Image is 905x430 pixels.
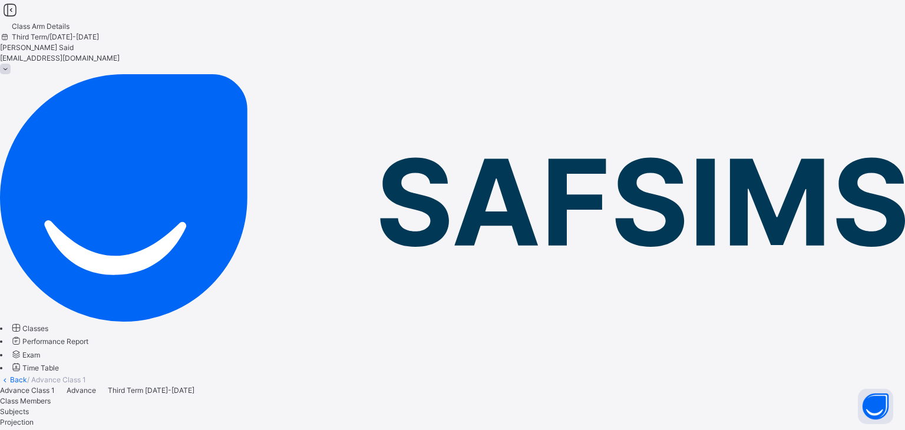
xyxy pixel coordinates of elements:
[108,386,194,395] span: Third Term [DATE]-[DATE]
[22,350,40,359] span: Exam
[10,375,27,384] a: Back
[27,375,86,384] span: / Advance Class 1
[10,350,40,359] a: Exam
[22,337,88,346] span: Performance Report
[22,324,48,333] span: Classes
[12,22,70,31] span: Class Arm Details
[10,324,48,333] a: Classes
[67,386,96,395] span: Advance
[22,363,59,372] span: Time Table
[858,389,893,424] button: Open asap
[10,363,59,372] a: Time Table
[10,337,88,346] a: Performance Report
